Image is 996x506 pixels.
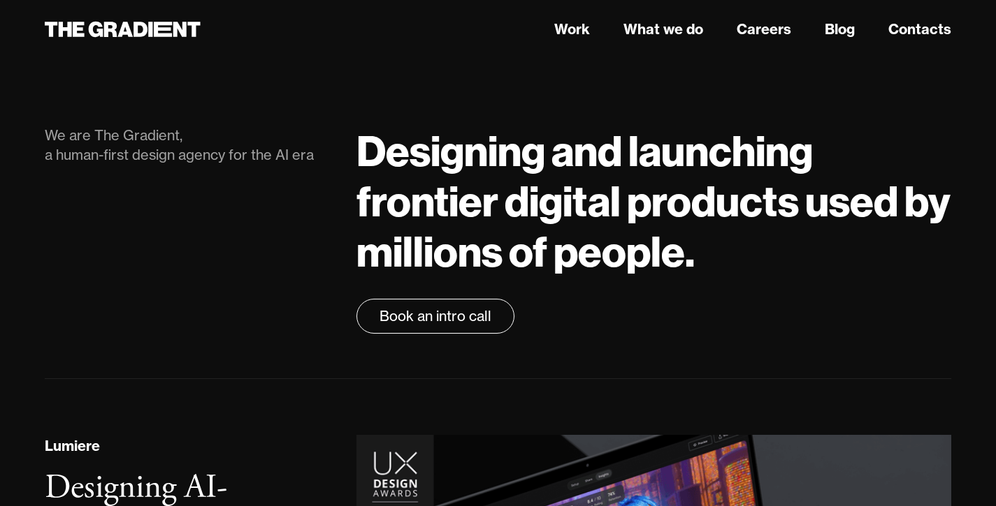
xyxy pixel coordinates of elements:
a: Blog [825,19,855,40]
div: Lumiere [45,436,100,456]
div: We are The Gradient, a human-first design agency for the AI era [45,126,329,165]
a: Contacts [888,19,951,40]
a: Careers [737,19,791,40]
h1: Designing and launching frontier digital products used by millions of people. [356,126,951,276]
a: Book an intro call [356,299,514,334]
a: What we do [623,19,703,40]
a: Work [554,19,590,40]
